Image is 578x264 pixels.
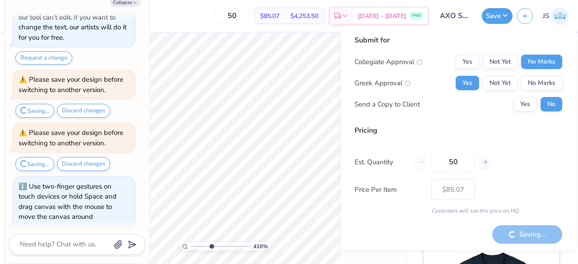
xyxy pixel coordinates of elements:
button: Not Yet [483,55,517,69]
div: Greek Approval [354,78,411,88]
button: Saving... [15,104,54,118]
span: JS [543,11,549,21]
button: Discard changes [57,104,110,118]
div: Pricing [354,125,562,136]
div: Please save your design before switching to another version. [19,75,123,94]
button: Not Yet [483,76,517,90]
span: Saving... [27,161,49,169]
button: No Marks [521,55,562,69]
input: – – [431,152,475,172]
div: Use two-finger gestures on touch devices or hold Space and drag canvas with the mouse to move the... [19,182,117,222]
a: JS [543,7,569,25]
img: Julia Steele [551,7,569,25]
span: $85.07 [260,11,280,21]
button: No Marks [521,76,562,90]
span: Saving... [27,107,49,115]
span: $4,253.50 [290,11,318,21]
div: Customers will see this price on HQ. [354,207,562,215]
span: FREE [412,13,421,19]
div: This design includes text effects our tool can't edit. If you want to change the text, our artist... [19,2,126,42]
label: Est. Quantity [354,157,408,167]
button: Yes [456,55,479,69]
button: No [541,97,562,111]
div: Collegiate Approval [354,57,423,67]
div: Send a Copy to Client [354,99,420,110]
span: 416 % [253,242,268,250]
input: Untitled Design [433,7,477,25]
button: Save [482,8,513,24]
input: – – [214,8,250,24]
label: Price Per Item [354,185,424,195]
button: Discard changes [57,157,110,171]
button: Saving... [15,157,54,171]
button: Yes [456,76,479,90]
button: Request a change [15,51,72,65]
div: Submit for [354,35,562,46]
div: Please save your design before switching to another version. [19,128,123,148]
span: [DATE] - [DATE] [358,11,406,21]
button: Yes [513,97,537,111]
